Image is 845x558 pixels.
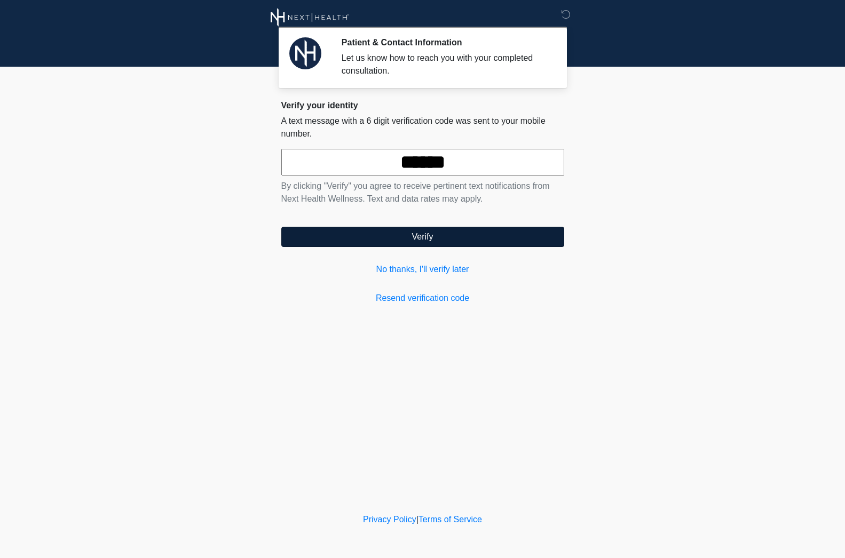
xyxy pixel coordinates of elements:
[281,292,564,305] a: Resend verification code
[416,515,418,524] a: |
[281,263,564,276] a: No thanks, I'll verify later
[281,100,564,110] h2: Verify your identity
[342,37,548,47] h2: Patient & Contact Information
[363,515,416,524] a: Privacy Policy
[418,515,482,524] a: Terms of Service
[281,180,564,205] p: By clicking "Verify" you agree to receive pertinent text notifications from Next Health Wellness....
[271,8,349,27] img: Next Health Wellness Logo
[281,115,564,140] p: A text message with a 6 digit verification code was sent to your mobile number.
[342,52,548,77] div: Let us know how to reach you with your completed consultation.
[281,227,564,247] button: Verify
[289,37,321,69] img: Agent Avatar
